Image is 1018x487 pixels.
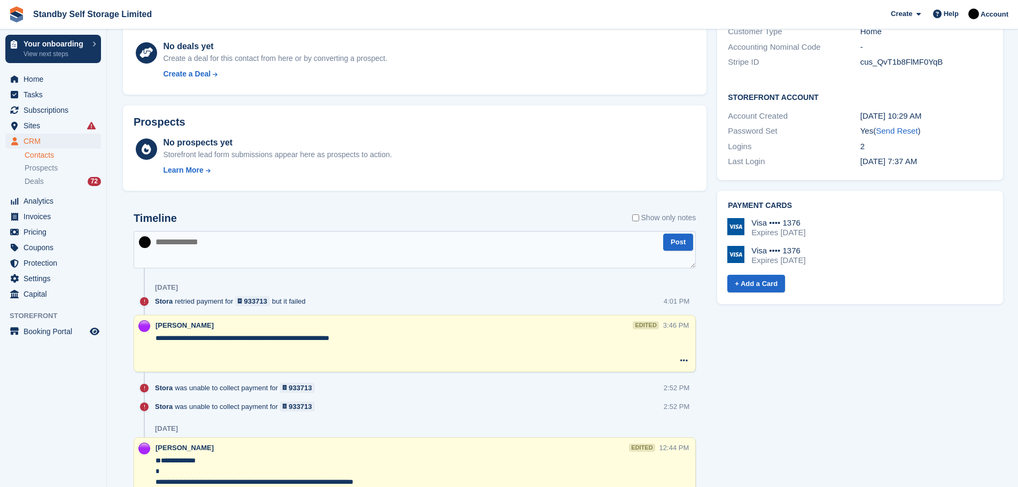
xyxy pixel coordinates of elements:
[891,9,912,19] span: Create
[664,296,689,306] div: 4:01 PM
[751,256,805,265] div: Expires [DATE]
[860,157,917,166] time: 2024-09-28 06:37:57 UTC
[29,5,156,23] a: Standby Self Storage Limited
[134,116,185,128] h2: Prospects
[728,156,860,168] div: Last Login
[163,68,387,80] a: Create a Deal
[5,225,101,239] a: menu
[629,444,655,452] div: edited
[163,68,211,80] div: Create a Deal
[155,296,173,306] span: Stora
[24,324,88,339] span: Booking Portal
[24,87,88,102] span: Tasks
[235,296,270,306] a: 933713
[24,194,88,208] span: Analytics
[155,383,320,393] div: was unable to collect payment for
[728,56,860,68] div: Stripe ID
[944,9,959,19] span: Help
[155,283,178,292] div: [DATE]
[968,9,979,19] img: Stephen Hambridge
[24,72,88,87] span: Home
[163,40,387,53] div: No deals yet
[10,311,106,321] span: Storefront
[860,26,992,38] div: Home
[728,41,860,53] div: Accounting Nominal Code
[24,103,88,118] span: Subscriptions
[727,275,785,292] a: + Add a Card
[751,246,805,256] div: Visa •••• 1376
[5,134,101,149] a: menu
[5,240,101,255] a: menu
[728,91,992,102] h2: Storefront Account
[87,121,96,130] i: Smart entry sync failures have occurred
[727,246,744,263] img: Visa Logo
[5,87,101,102] a: menu
[163,53,387,64] div: Create a deal for this contact from here or by converting a prospect.
[5,287,101,302] a: menu
[860,56,992,68] div: cus_QvT1b8FlMF0YqB
[280,383,315,393] a: 933713
[728,141,860,153] div: Logins
[24,271,88,286] span: Settings
[876,126,918,135] a: Send Reset
[156,444,214,452] span: [PERSON_NAME]
[138,320,150,332] img: Sue Ford
[289,383,312,393] div: 933713
[163,165,203,176] div: Learn More
[751,218,805,228] div: Visa •••• 1376
[24,256,88,270] span: Protection
[88,177,101,186] div: 72
[728,110,860,122] div: Account Created
[25,150,101,160] a: Contacts
[5,271,101,286] a: menu
[633,321,658,329] div: edited
[25,163,101,174] a: Prospects
[5,103,101,118] a: menu
[134,212,177,225] h2: Timeline
[25,176,101,187] a: Deals 72
[860,41,992,53] div: -
[751,228,805,237] div: Expires [DATE]
[24,118,88,133] span: Sites
[9,6,25,22] img: stora-icon-8386f47178a22dfd0bd8f6a31ec36ba5ce8667c1dd55bd0f319d3a0aa187defe.svg
[24,134,88,149] span: CRM
[138,443,150,454] img: Sue Ford
[5,118,101,133] a: menu
[24,225,88,239] span: Pricing
[5,324,101,339] a: menu
[727,218,744,235] img: Visa Logo
[663,320,689,330] div: 3:46 PM
[24,287,88,302] span: Capital
[156,321,214,329] span: [PERSON_NAME]
[860,125,992,137] div: Yes
[155,383,173,393] span: Stora
[24,240,88,255] span: Coupons
[664,401,689,412] div: 2:52 PM
[981,9,1008,20] span: Account
[659,443,689,453] div: 12:44 PM
[25,163,58,173] span: Prospects
[5,194,101,208] a: menu
[24,209,88,224] span: Invoices
[24,40,87,48] p: Your onboarding
[289,401,312,412] div: 933713
[5,209,101,224] a: menu
[5,256,101,270] a: menu
[24,49,87,59] p: View next steps
[728,125,860,137] div: Password Set
[5,72,101,87] a: menu
[728,202,992,210] h2: Payment cards
[280,401,315,412] a: 933713
[664,383,689,393] div: 2:52 PM
[860,141,992,153] div: 2
[163,136,392,149] div: No prospects yet
[88,325,101,338] a: Preview store
[163,149,392,160] div: Storefront lead form submissions appear here as prospects to action.
[632,212,696,223] label: Show only notes
[663,234,693,251] button: Post
[244,296,267,306] div: 933713
[163,165,392,176] a: Learn More
[155,401,173,412] span: Stora
[155,296,311,306] div: retried payment for but it failed
[155,401,320,412] div: was unable to collect payment for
